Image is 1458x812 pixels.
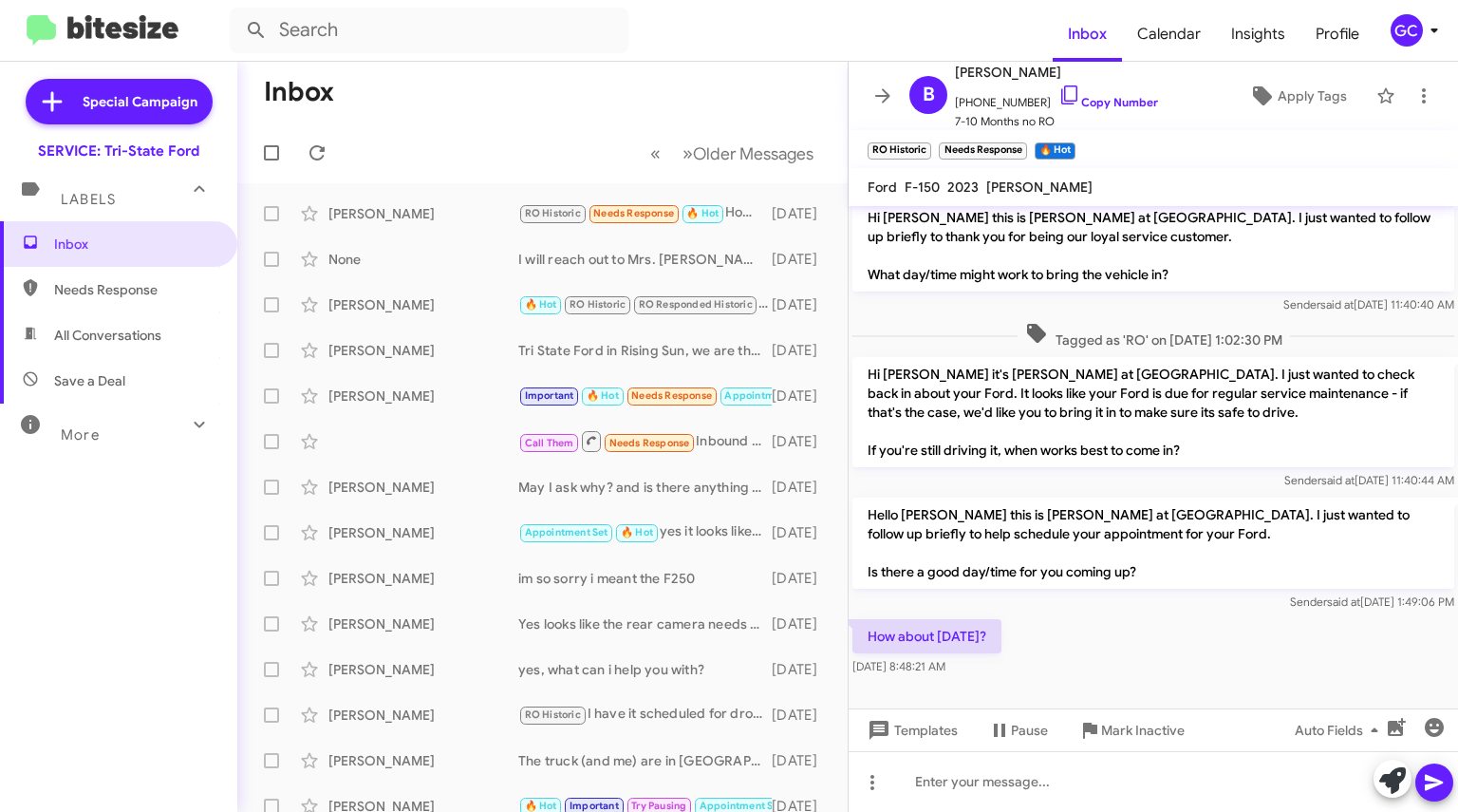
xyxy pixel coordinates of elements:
div: I have it scheduled for drop off [DATE] at 12:45 [518,704,772,726]
div: [PERSON_NAME] [328,387,518,406]
div: [DATE] [772,204,832,223]
button: Apply Tags [1227,79,1367,113]
div: [DATE] [772,751,832,770]
span: 🔥 Hot [686,207,719,219]
p: How about [DATE]? [852,619,1001,653]
div: Yes sir, Ourisman Ford in Rising Sun, the old [PERSON_NAME] [518,293,772,315]
span: Sender [DATE] 11:40:44 AM [1284,473,1454,487]
span: [PERSON_NAME] [955,61,1158,84]
span: RO Historic [525,207,581,219]
span: Needs Response [609,437,690,449]
div: Awesome, thank you [518,385,772,406]
small: RO Historic [868,142,931,160]
div: I will reach out to Mrs. [PERSON_NAME], thank you! [518,250,772,269]
span: Pause [1011,713,1048,747]
div: im so sorry i meant the F250 [518,569,772,588]
div: Inbound Call [518,429,772,453]
div: [DATE] [772,478,832,497]
span: All Conversations [54,326,161,345]
span: « [650,142,661,165]
span: 🔥 Hot [587,389,619,402]
div: [DATE] [772,614,832,633]
span: Inbox [54,235,215,254]
div: [PERSON_NAME] [328,751,518,770]
span: RO Historic [570,298,626,311]
div: [PERSON_NAME] [328,569,518,588]
div: [DATE] [772,295,832,314]
span: Labels [61,191,116,208]
span: Ford [868,179,897,196]
div: Yes looks like the rear camera needs a software update. Right now it appears to be an advanced no... [518,614,772,633]
div: [DATE] [772,523,832,542]
span: Call Them [525,437,574,449]
span: Inbox [1053,7,1122,62]
div: [PERSON_NAME] [328,341,518,360]
span: RO Responded Historic [639,298,753,311]
div: yes, what can i help you with? [518,660,772,679]
span: Sender [DATE] 1:49:06 PM [1290,595,1454,609]
small: 🔥 Hot [1035,142,1075,160]
span: B [923,80,935,110]
a: Calendar [1122,7,1216,62]
button: Previous [639,134,672,173]
button: Mark Inactive [1063,713,1200,747]
span: said at [1327,595,1360,609]
span: Needs Response [593,207,674,219]
div: [PERSON_NAME] [328,614,518,633]
div: [DATE] [772,341,832,360]
span: [DATE] 8:48:21 AM [852,659,945,673]
span: 🔥 Hot [621,526,653,538]
a: Insights [1216,7,1300,62]
span: Mark Inactive [1101,713,1185,747]
a: Special Campaign [26,79,213,124]
div: yes it looks like she does have an appointment for [DATE] August first, sorry for the inconvenience [518,521,772,543]
div: [PERSON_NAME] [328,660,518,679]
div: [PERSON_NAME] [328,706,518,725]
div: How about [DATE]? [518,202,772,224]
span: » [682,142,693,165]
div: The truck (and me) are in [GEOGRAPHIC_DATA], so the commute is a bit too far. Thanks. [518,751,772,770]
span: Important [525,389,574,402]
p: Hello [PERSON_NAME] this is [PERSON_NAME] at [GEOGRAPHIC_DATA]. I just wanted to follow up briefl... [852,498,1454,589]
div: [PERSON_NAME] [328,478,518,497]
button: Auto Fields [1280,713,1401,747]
input: Search [230,8,628,53]
span: said at [1320,297,1354,312]
span: Apply Tags [1278,79,1347,113]
div: GC [1391,14,1423,47]
span: Needs Response [54,280,215,299]
a: Copy Number [1058,95,1158,109]
button: Templates [849,713,973,747]
h1: Inbox [264,77,334,107]
nav: Page navigation example [640,134,825,173]
div: [PERSON_NAME] [328,295,518,314]
span: Appointment Set [700,800,783,812]
div: [PERSON_NAME] [328,204,518,223]
span: More [61,426,100,444]
span: Special Campaign [83,92,197,111]
span: Older Messages [693,143,813,164]
span: Appointment Set [525,526,608,538]
div: [PERSON_NAME] [328,523,518,542]
span: Auto Fields [1295,713,1386,747]
span: F-150 [905,179,940,196]
a: Profile [1300,7,1374,62]
span: Important [570,800,619,812]
div: May I ask why? and is there anything we can do to make it right? [518,478,772,497]
button: Next [671,134,825,173]
span: Needs Response [631,389,712,402]
span: RO Historic [525,708,581,721]
span: Templates [864,713,958,747]
span: 🔥 Hot [525,800,557,812]
div: [DATE] [772,569,832,588]
p: Hi [PERSON_NAME] this is [PERSON_NAME] at [GEOGRAPHIC_DATA]. I just wanted to follow up briefly t... [852,200,1454,292]
div: None [328,250,518,269]
small: Needs Response [939,142,1026,160]
span: 7-10 Months no RO [955,112,1158,131]
div: [DATE] [772,432,832,451]
div: [DATE] [772,250,832,269]
button: GC [1374,14,1437,47]
span: Tagged as 'RO' on [DATE] 1:02:30 PM [1018,322,1290,349]
span: Sender [DATE] 11:40:40 AM [1283,297,1454,312]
